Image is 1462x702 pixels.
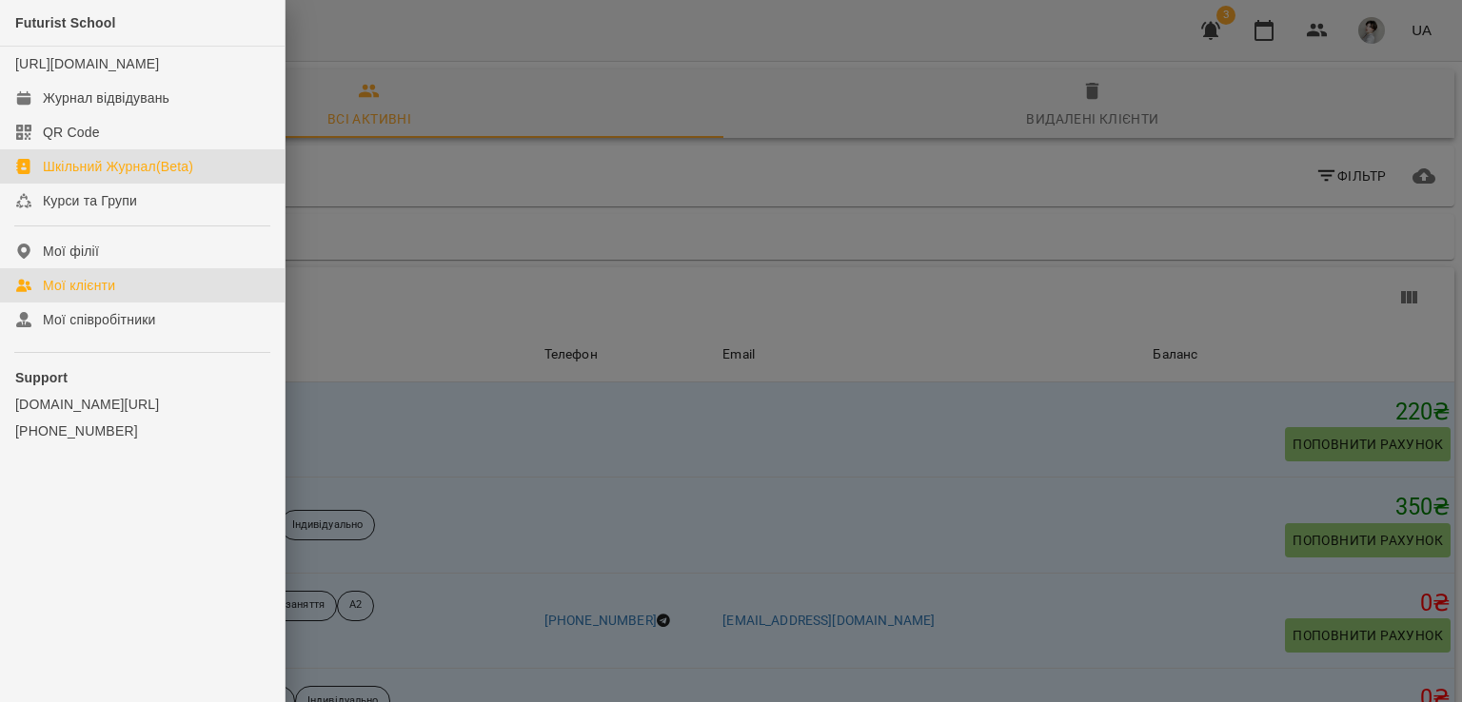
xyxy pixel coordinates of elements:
[43,242,99,261] div: Мої філії
[15,56,159,71] a: [URL][DOMAIN_NAME]
[15,368,269,387] p: Support
[15,15,116,30] span: Futurist School
[15,421,269,440] a: [PHONE_NUMBER]
[43,88,169,107] div: Журнал відвідувань
[15,395,269,414] a: [DOMAIN_NAME][URL]
[43,276,115,295] div: Мої клієнти
[43,123,100,142] div: QR Code
[43,310,156,329] div: Мої співробітники
[43,157,193,176] div: Шкільний Журнал(Beta)
[43,191,137,210] div: Курси та Групи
